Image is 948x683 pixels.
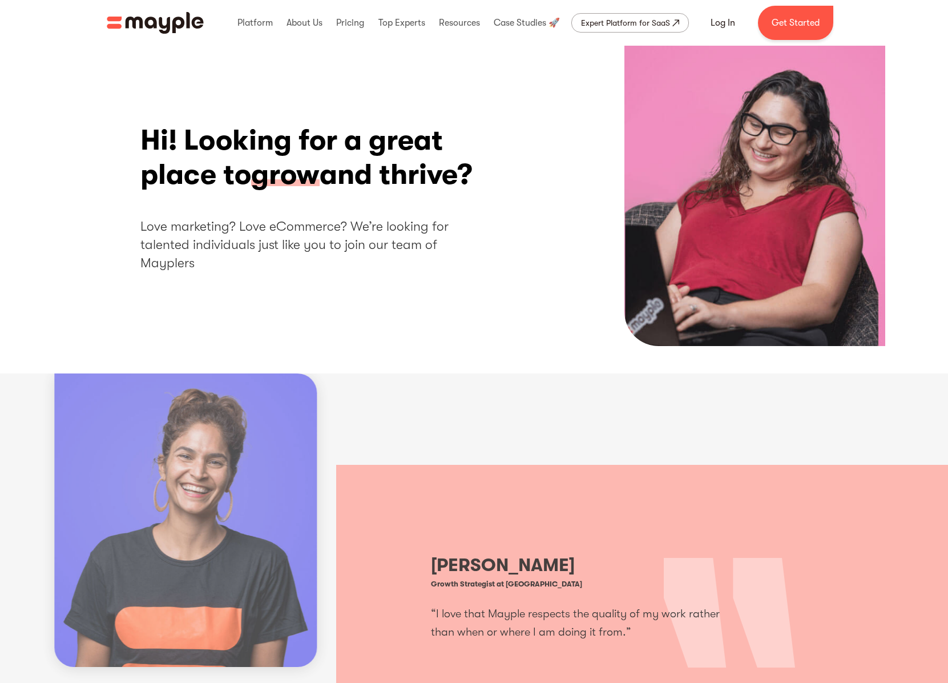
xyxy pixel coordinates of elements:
a: Get Started [758,6,833,40]
span: grow [251,158,320,193]
img: Hi! Looking for a great place to grow and thrive? [624,46,885,346]
h3: [PERSON_NAME] [431,556,738,574]
h1: Hi! Looking for a great place to and thrive? [140,123,489,192]
div: About Us [284,5,325,41]
div: Resources [436,5,483,41]
a: Expert Platform for SaaS [571,13,689,33]
a: home [107,12,204,34]
h2: Love marketing? Love eCommerce? We’re looking for talented individuals just like you to join our ... [140,218,489,273]
a: Log In [697,9,749,37]
div: Top Experts [376,5,428,41]
div: Pricing [333,5,367,41]
img: Mayple logo [107,12,204,34]
div: Platform [235,5,276,41]
p: “I love that Mayple respects the quality of my work rather than when or where I am doing it from.” [431,605,738,641]
div: Expert Platform for SaaS [581,16,670,30]
div: Growth Strategist at [GEOGRAPHIC_DATA] [431,580,738,588]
